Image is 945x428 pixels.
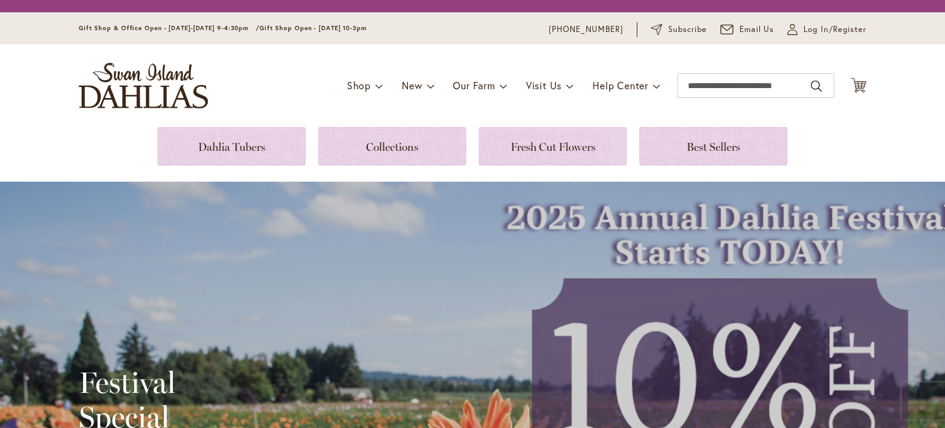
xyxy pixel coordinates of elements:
[347,79,371,92] span: Shop
[526,79,562,92] span: Visit Us
[720,23,775,36] a: Email Us
[592,79,648,92] span: Help Center
[668,23,707,36] span: Subscribe
[549,23,623,36] a: [PHONE_NUMBER]
[811,76,822,96] button: Search
[260,24,367,32] span: Gift Shop Open - [DATE] 10-3pm
[402,79,422,92] span: New
[453,79,495,92] span: Our Farm
[787,23,866,36] a: Log In/Register
[740,23,775,36] span: Email Us
[79,24,260,32] span: Gift Shop & Office Open - [DATE]-[DATE] 9-4:30pm /
[803,23,866,36] span: Log In/Register
[79,63,208,108] a: store logo
[651,23,707,36] a: Subscribe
